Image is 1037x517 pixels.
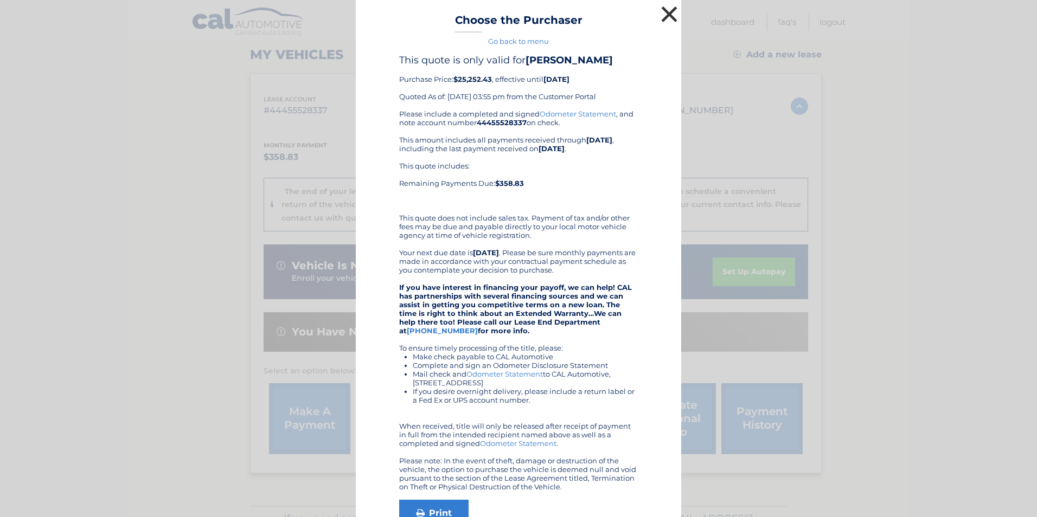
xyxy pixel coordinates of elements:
[453,75,492,83] b: $25,252.43
[488,37,549,46] a: Go back to menu
[466,370,543,378] a: Odometer Statement
[586,135,612,144] b: [DATE]
[658,3,680,25] button: ×
[399,283,632,335] strong: If you have interest in financing your payoff, we can help! CAL has partnerships with several fin...
[399,54,638,66] h4: This quote is only valid for
[413,370,638,387] li: Mail check and to CAL Automotive, [STREET_ADDRESS]
[495,179,524,188] b: $358.83
[540,109,616,118] a: Odometer Statement
[473,248,499,257] b: [DATE]
[480,439,556,448] a: Odometer Statement
[407,326,478,335] a: [PHONE_NUMBER]
[413,387,638,404] li: If you desire overnight delivery, please include a return label or a Fed Ex or UPS account number.
[539,144,565,153] b: [DATE]
[399,54,638,109] div: Purchase Price: , effective until Quoted As of: [DATE] 03:55 pm from the Customer Portal
[543,75,569,83] b: [DATE]
[413,361,638,370] li: Complete and sign an Odometer Disclosure Statement
[399,161,638,205] div: This quote includes: Remaining Payments Due:
[526,54,613,66] b: [PERSON_NAME]
[413,352,638,361] li: Make check payable to CAL Automotive
[455,14,582,33] h3: Choose the Purchaser
[477,118,527,127] b: 44455528337
[399,109,638,491] div: Please include a completed and signed , and note account number on check. This amount includes al...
